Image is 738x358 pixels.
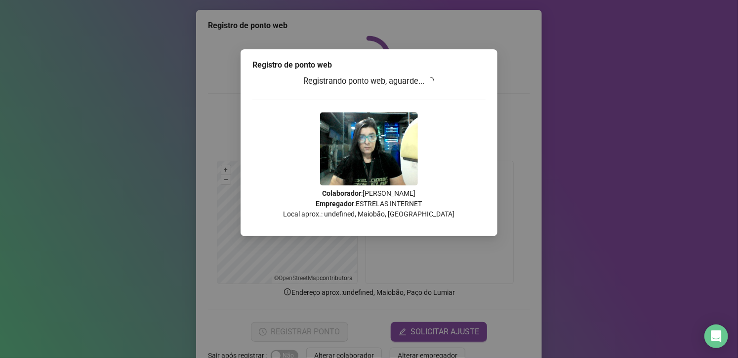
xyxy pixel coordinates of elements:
[316,200,355,208] strong: Empregador
[426,76,435,85] span: loading
[323,189,362,197] strong: Colaborador
[252,75,486,88] h3: Registrando ponto web, aguarde...
[320,112,418,185] img: Z
[252,188,486,219] p: : [PERSON_NAME] : ESTRELAS INTERNET Local aprox.: undefined, Maiobão, [GEOGRAPHIC_DATA]
[252,59,486,71] div: Registro de ponto web
[704,324,728,348] div: Open Intercom Messenger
